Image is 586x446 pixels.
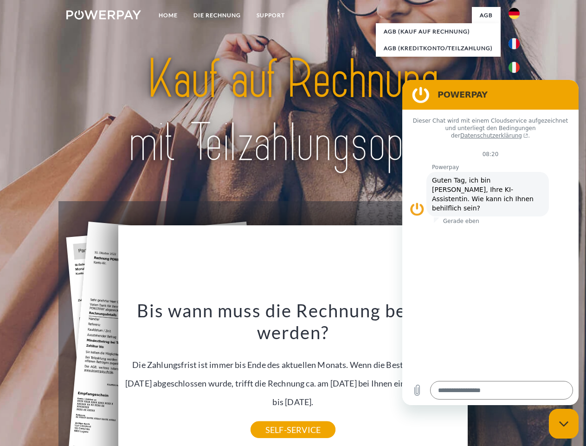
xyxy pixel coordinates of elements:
img: fr [509,38,520,49]
a: AGB (Kreditkonto/Teilzahlung) [376,40,501,57]
a: SUPPORT [249,7,293,24]
a: Home [151,7,186,24]
img: it [509,62,520,73]
a: DIE RECHNUNG [186,7,249,24]
img: de [509,8,520,19]
div: Die Zahlungsfrist ist immer bis Ende des aktuellen Monats. Wenn die Bestellung z.B. am [DATE] abg... [124,299,463,430]
h3: Bis wann muss die Rechnung bezahlt werden? [124,299,463,344]
img: logo-powerpay-white.svg [66,10,141,20]
a: AGB (Kauf auf Rechnung) [376,23,501,40]
iframe: Messaging-Fenster [402,80,579,405]
a: agb [472,7,501,24]
img: title-powerpay_de.svg [89,45,497,178]
iframe: Schaltfläche zum Öffnen des Messaging-Fensters; Konversation läuft [549,409,579,439]
a: SELF-SERVICE [251,421,335,438]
